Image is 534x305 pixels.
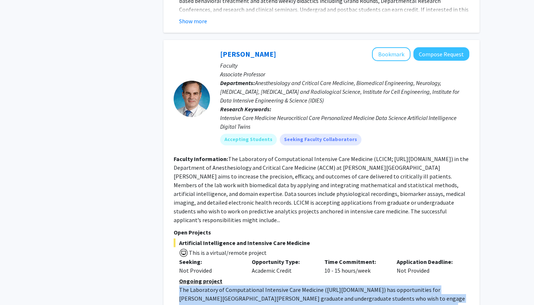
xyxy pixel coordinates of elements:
[246,257,319,275] div: Academic Credit
[280,134,361,145] mat-chip: Seeking Faculty Collaborators
[319,257,392,275] div: 10 - 15 hours/week
[220,79,255,87] b: Departments:
[179,286,327,293] span: The Laboratory of Computational Intensive Care Medicine (
[188,249,267,256] span: This is a virtual/remote project
[372,47,410,61] button: Add Robert Stevens to Bookmarks
[174,228,469,237] p: Open Projects
[179,257,241,266] p: Seeking:
[220,70,469,79] p: Associate Professor
[5,272,31,300] iframe: Chat
[174,155,469,224] fg-read-more: The Laboratory of Computational Intensive Care Medicine (LCICM; [URL][DOMAIN_NAME]) in the Depart...
[220,61,469,70] p: Faculty
[397,257,458,266] p: Application Deadline:
[220,105,271,113] b: Research Keywords:
[179,277,222,285] u: Ongoing project
[220,79,459,104] span: Anesthesiology and Critical Care Medicine, Biomedical Engineering, Neurology, [MEDICAL_DATA], [ME...
[179,266,241,275] div: Not Provided
[220,49,276,59] a: [PERSON_NAME]
[413,47,469,61] button: Compose Request to Robert Stevens
[174,238,469,247] span: Artificial Intelligence and Intensive Care Medicine
[179,17,207,25] button: Show more
[220,134,277,145] mat-chip: Accepting Students
[391,257,464,275] div: Not Provided
[252,257,313,266] p: Opportunity Type:
[220,113,469,131] div: Intensive Care Medicine Neurocritical Care Personalized Medicine Data Science Artificial Intellig...
[174,155,228,162] b: Faculty Information:
[324,257,386,266] p: Time Commitment:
